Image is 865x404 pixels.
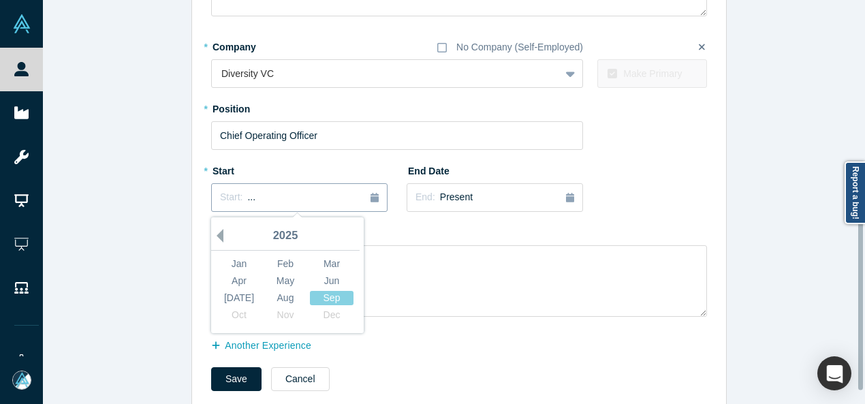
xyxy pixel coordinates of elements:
[211,367,262,391] button: Save
[12,371,31,390] img: Mia Scott's Account
[310,257,353,271] div: Choose March 2025
[211,121,583,150] input: Sales Manager
[310,291,353,305] div: Choose September 2025
[407,183,583,212] button: End:Present
[211,159,287,178] label: Start
[440,191,473,202] span: Present
[845,161,865,224] a: Report a bug!
[210,229,223,243] button: Previous Year
[216,255,355,324] div: month 2025-09
[211,35,287,55] label: Company
[12,14,31,33] img: Alchemist Vault Logo
[415,191,435,202] span: End:
[211,222,360,251] div: 2025
[211,183,388,212] button: Start:...
[271,367,330,391] button: Cancel
[264,274,307,288] div: Choose May 2025
[211,97,287,116] label: Position
[217,257,261,271] div: Choose January 2025
[456,40,583,55] div: No Company (Self-Employed)
[407,159,483,178] label: End Date
[247,191,255,202] span: ...
[217,274,261,288] div: Choose April 2025
[264,291,307,305] div: Choose August 2025
[217,291,261,305] div: Choose July 2025
[211,334,326,358] button: another Experience
[264,257,307,271] div: Choose February 2025
[623,67,682,81] div: Make Primary
[310,274,353,288] div: Choose June 2025
[220,191,242,202] span: Start:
